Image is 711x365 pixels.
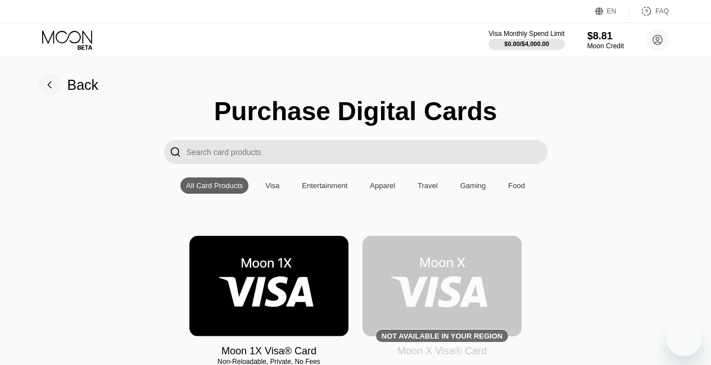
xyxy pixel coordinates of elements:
[260,177,285,194] div: Visa
[587,42,624,50] div: Moon Credit
[587,30,624,42] div: $8.81
[214,96,497,126] div: Purchase Digital Cards
[502,177,531,194] div: Food
[488,30,564,50] div: Visa Monthly Spend Limit$0.00/$4,000.00
[412,177,443,194] div: Travel
[67,77,99,93] div: Back
[265,181,279,190] div: Visa
[382,332,502,340] div: Not available in your region
[655,7,669,15] div: FAQ
[666,320,702,356] iframe: Button to launch messaging window
[630,6,669,17] div: FAQ
[363,236,522,336] div: Not available in your region
[488,30,564,38] div: Visa Monthly Spend Limit
[508,181,525,190] div: Food
[595,6,630,17] div: EN
[364,177,401,194] div: Apparel
[296,177,353,194] div: Entertainment
[397,345,487,357] div: Moon X Visa® Card
[180,177,248,194] div: All Card Products
[587,30,624,50] div: $8.81Moon Credit
[186,181,243,190] div: All Card Products
[418,181,438,190] div: Travel
[221,345,316,357] div: Moon 1X Visa® Card
[504,40,549,47] div: $0.00 / $4,000.00
[607,7,617,15] div: EN
[38,74,99,96] div: Back
[370,181,395,190] div: Apparel
[455,177,492,194] div: Gaming
[170,145,181,158] div: 
[302,181,347,190] div: Entertainment
[460,181,486,190] div: Gaming
[187,140,547,164] input: Search card products
[164,140,187,164] div: 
